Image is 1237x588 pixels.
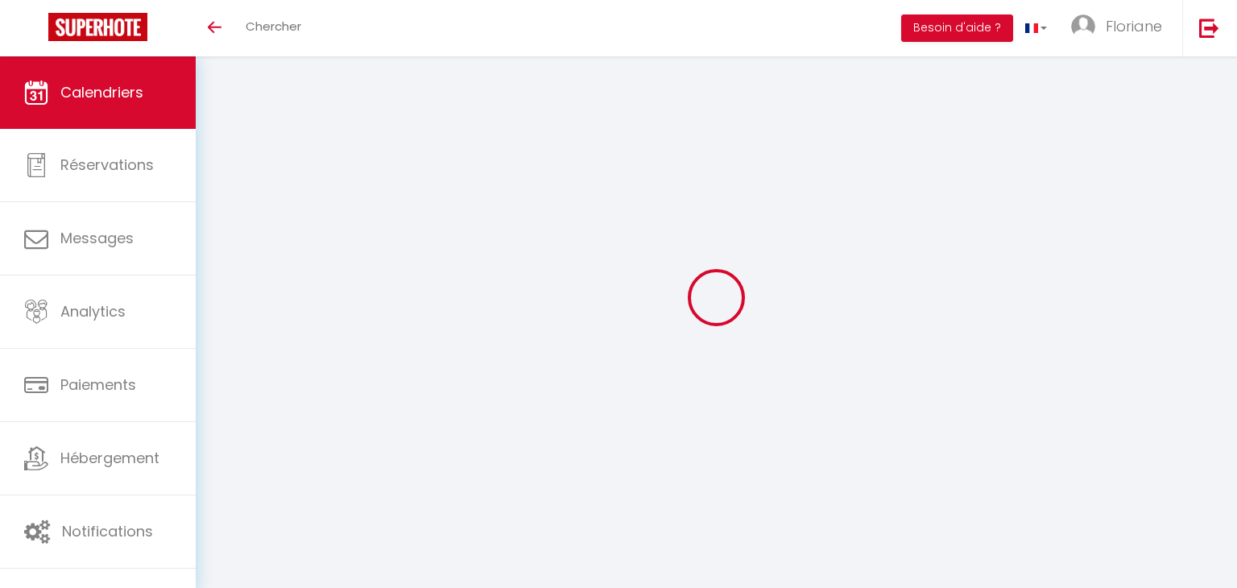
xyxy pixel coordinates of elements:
[48,13,147,41] img: Super Booking
[60,228,134,248] span: Messages
[1106,16,1162,36] span: Floriane
[901,14,1013,42] button: Besoin d'aide ?
[60,155,154,175] span: Réservations
[60,301,126,321] span: Analytics
[246,18,301,35] span: Chercher
[1199,18,1219,38] img: logout
[1071,14,1095,39] img: ...
[60,448,159,468] span: Hébergement
[60,82,143,102] span: Calendriers
[62,521,153,541] span: Notifications
[60,375,136,395] span: Paiements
